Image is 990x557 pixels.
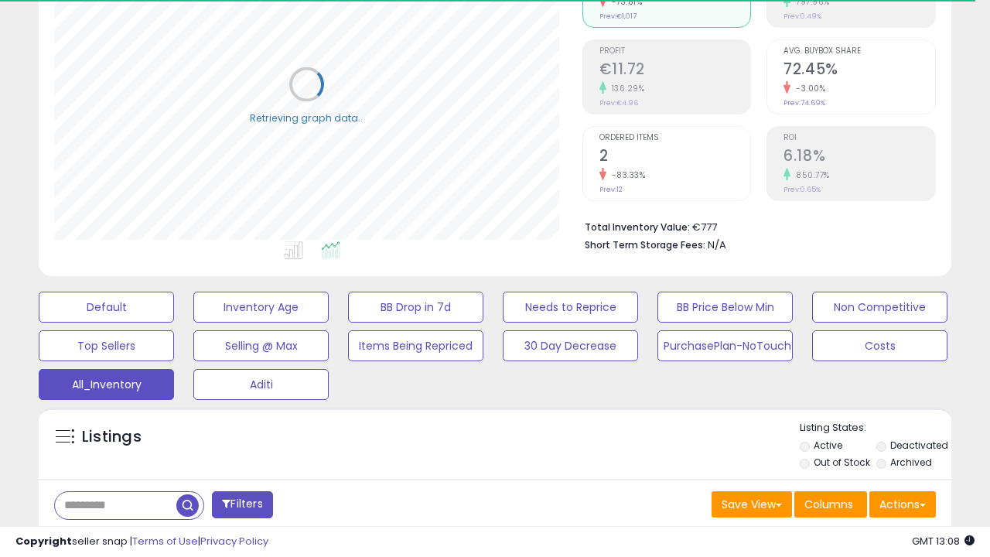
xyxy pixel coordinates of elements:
[585,238,705,251] b: Short Term Storage Fees:
[783,98,825,108] small: Prev: 74.69%
[503,292,638,323] button: Needs to Reprice
[790,83,825,94] small: -3.00%
[39,369,174,400] button: All_Inventory
[657,292,793,323] button: BB Price Below Min
[606,83,645,94] small: 136.29%
[599,60,751,81] h2: €11.72
[869,491,936,518] button: Actions
[783,60,935,81] h2: 72.45%
[606,169,646,181] small: -83.33%
[348,330,483,361] button: Items Being Repriced
[812,330,947,361] button: Costs
[783,147,935,168] h2: 6.18%
[599,147,751,168] h2: 2
[783,185,821,194] small: Prev: 0.65%
[39,330,174,361] button: Top Sellers
[599,98,638,108] small: Prev: €4.96
[39,292,174,323] button: Default
[783,47,935,56] span: Avg. Buybox Share
[503,330,638,361] button: 30 Day Decrease
[794,491,867,518] button: Columns
[193,369,329,400] button: Aditi
[657,330,793,361] button: PurchasePlan-NoTouch
[250,111,363,125] div: Retrieving graph data..
[585,220,690,234] b: Total Inventory Value:
[599,12,637,21] small: Prev: €1,017
[599,185,623,194] small: Prev: 12
[814,456,870,469] label: Out of Stock
[783,12,821,21] small: Prev: 0.49%
[585,217,925,235] li: €777
[82,426,142,448] h5: Listings
[790,169,830,181] small: 850.77%
[814,439,842,452] label: Active
[212,491,272,518] button: Filters
[800,421,951,436] p: Listing States:
[812,292,947,323] button: Non Competitive
[890,456,932,469] label: Archived
[712,491,792,518] button: Save View
[15,535,268,549] div: seller snap | |
[804,497,853,512] span: Columns
[599,134,751,142] span: Ordered Items
[912,534,975,548] span: 2025-10-8 13:08 GMT
[708,237,726,252] span: N/A
[599,47,751,56] span: Profit
[193,292,329,323] button: Inventory Age
[890,439,948,452] label: Deactivated
[193,330,329,361] button: Selling @ Max
[348,292,483,323] button: BB Drop in 7d
[200,534,268,548] a: Privacy Policy
[132,534,198,548] a: Terms of Use
[15,534,72,548] strong: Copyright
[783,134,935,142] span: ROI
